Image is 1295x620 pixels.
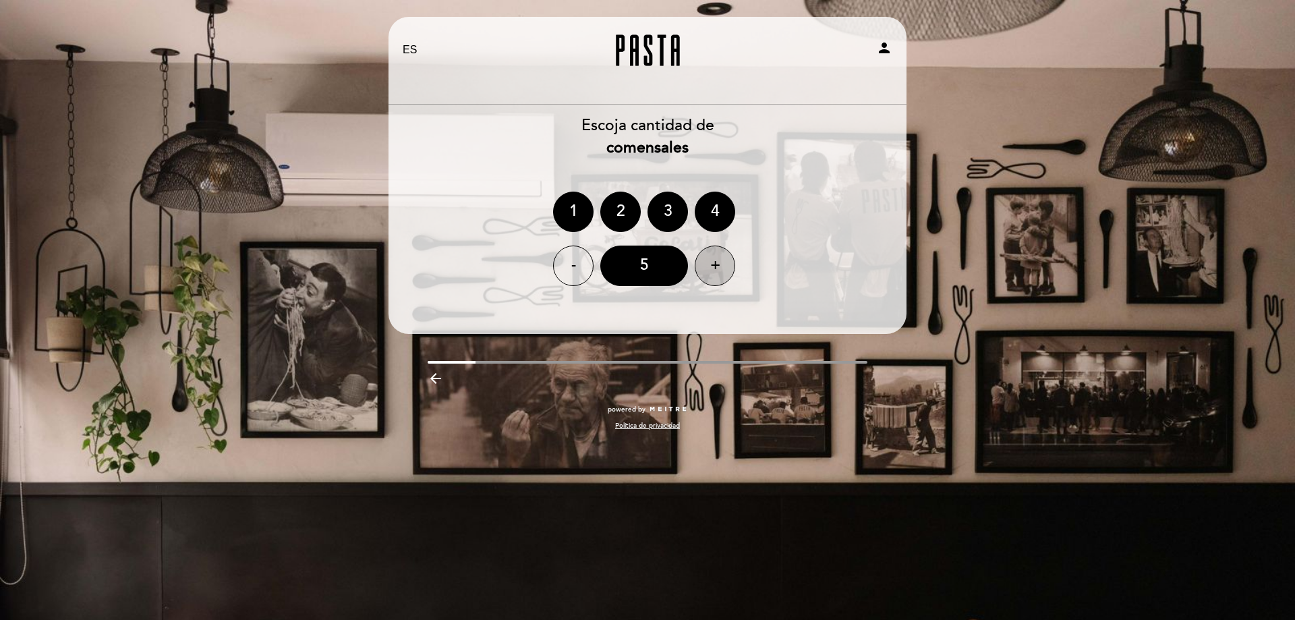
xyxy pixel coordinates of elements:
[600,246,688,286] div: 5
[606,138,689,157] b: comensales
[553,192,594,232] div: 1
[695,246,735,286] div: +
[695,192,735,232] div: 4
[553,246,594,286] div: -
[615,421,680,430] a: Política de privacidad
[608,405,687,414] a: powered by
[649,406,687,413] img: MEITRE
[428,370,444,387] i: arrow_backward
[876,40,892,61] button: person
[876,40,892,56] i: person
[647,192,688,232] div: 3
[608,405,645,414] span: powered by
[563,32,732,69] a: Pasta
[600,192,641,232] div: 2
[388,115,907,159] div: Escoja cantidad de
